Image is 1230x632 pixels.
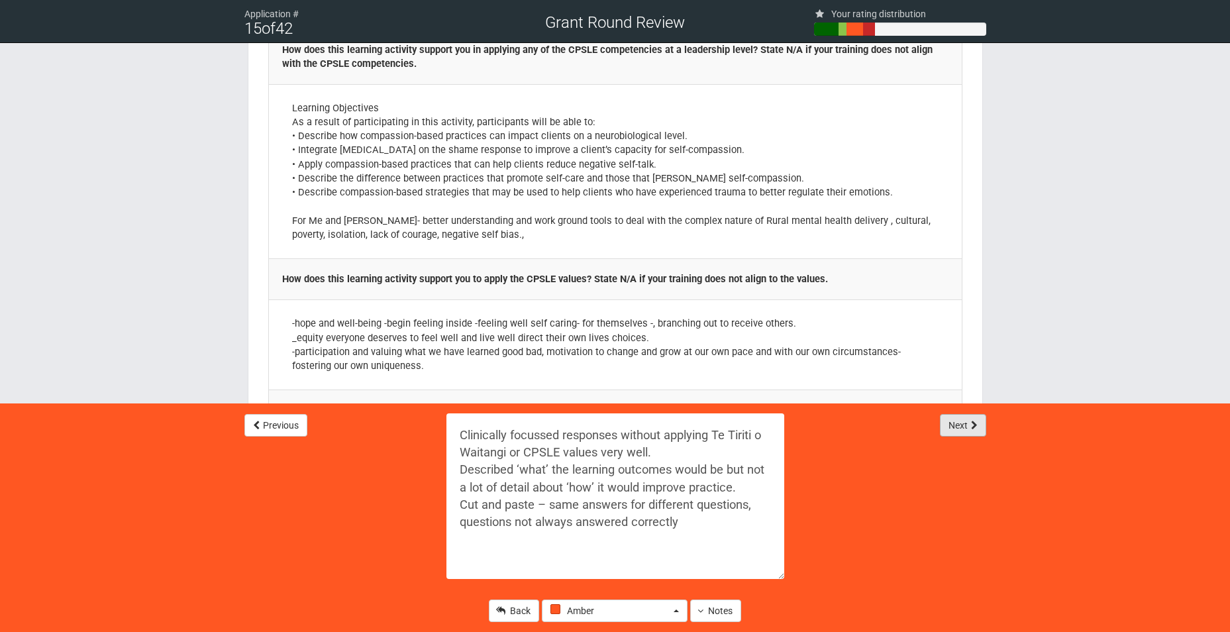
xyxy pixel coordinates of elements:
td: Learning Objectives As a result of participating in this activity, participants will be able to: ... [269,84,962,259]
div: Application # [244,8,417,17]
button: Next [940,414,986,437]
span: Amber [550,604,670,617]
span: 15 [244,19,262,38]
span: 42 [276,19,293,38]
b: How does this learning activity support you to apply the CPSLE values? State N/A if your training... [282,273,828,285]
a: Back [489,600,539,622]
button: Previous [244,414,307,437]
td: -hope and well-being -begin feeling inside -feeling well self caring- for themselves -, branching... [269,300,962,390]
button: Amber [542,600,688,622]
button: Notes [690,600,741,622]
b: How does this learning activity support you in applying any of the CPSLE competencies at a leader... [282,44,933,70]
div: of [244,23,417,34]
div: Your rating distribution [814,8,986,17]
